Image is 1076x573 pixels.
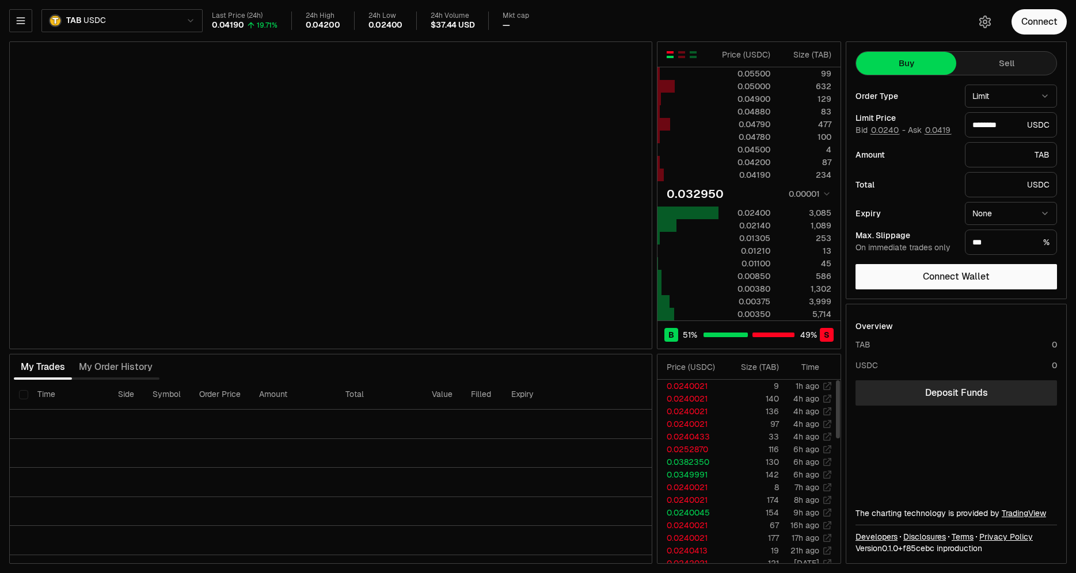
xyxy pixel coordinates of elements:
div: Max. Slippage [856,231,956,239]
div: On immediate trades only [856,243,956,253]
div: 100 [780,131,831,143]
div: Limit Price [856,114,956,122]
div: 0.00850 [719,270,770,282]
div: 0.04190 [212,20,244,30]
td: 130 [724,456,780,468]
div: 0.02400 [368,20,403,30]
div: 0.04500 [719,144,770,155]
th: Total [336,380,423,410]
td: 121 [724,557,780,570]
div: $37.44 USD [431,20,474,30]
div: — [503,20,510,30]
time: 6h ago [793,457,819,467]
td: 19 [724,544,780,557]
div: Version 0.1.0 + in production [856,543,1057,554]
div: TAB [965,142,1057,167]
time: 4h ago [793,406,819,417]
td: 9 [724,380,780,392]
div: Last Price (24h) [212,12,277,20]
div: The charting technology is provided by [856,507,1057,519]
button: Show Sell Orders Only [677,50,686,59]
iframe: Financial Chart [10,42,652,349]
time: 6h ago [793,444,819,454]
span: f85cebcae6d546fd4871cee61bec42ee804b8d6e [903,543,934,553]
img: TAB.png [49,14,62,27]
td: 0.0252870 [657,443,724,456]
button: 0.0240 [870,125,900,135]
a: Privacy Policy [979,531,1033,543]
td: 140 [724,392,780,405]
div: 13 [780,245,831,257]
time: 8h ago [794,495,819,505]
div: 1,089 [780,220,831,231]
span: S [824,329,830,341]
td: 177 [724,532,780,544]
div: USDC [965,172,1057,197]
div: 0.04780 [719,131,770,143]
div: 4 [780,144,831,155]
div: 0.00350 [719,308,770,320]
td: 136 [724,405,780,418]
time: 21h ago [790,545,819,556]
time: 9h ago [793,507,819,518]
div: Expiry [856,209,956,217]
td: 0.0240021 [657,481,724,494]
div: Time [789,361,819,373]
div: 0.04790 [719,119,770,130]
div: 0.01100 [719,258,770,269]
div: 99 [780,68,831,79]
td: 154 [724,506,780,519]
div: 129 [780,93,831,105]
div: 24h Low [368,12,403,20]
button: Select all [19,390,28,399]
div: 0 [1052,339,1057,350]
td: 0.0242021 [657,557,724,570]
button: 0.0419 [924,125,952,135]
span: TAB [66,16,81,26]
div: 0.04200 [306,20,340,30]
div: Size ( TAB ) [733,361,779,373]
button: My Trades [14,356,72,379]
time: 6h ago [793,469,819,480]
time: 4h ago [793,419,819,429]
div: Overview [856,320,893,332]
div: Total [856,181,956,189]
div: 0.00380 [719,283,770,295]
span: B [668,329,674,341]
div: Amount [856,151,956,159]
div: 0.01305 [719,232,770,244]
div: 24h High [306,12,340,20]
div: 0.04190 [719,169,770,181]
button: Buy [856,52,956,75]
a: Disclosures [903,531,946,543]
span: 49 % [800,329,817,341]
div: 1,302 [780,283,831,295]
th: Amount [250,380,336,410]
div: USDC [965,112,1057,137]
a: Terms [952,531,974,543]
th: Side [109,380,143,410]
div: 586 [780,270,831,282]
button: 0.00001 [785,187,831,201]
div: USDC [856,360,878,371]
td: 0.0240045 [657,506,724,519]
time: 16h ago [790,520,819,530]
td: 0.0240433 [657,430,724,443]
div: 0.032950 [667,186,724,202]
div: 0.05000 [719,81,770,92]
time: 4h ago [793,431,819,442]
time: 4h ago [793,394,819,404]
td: 97 [724,418,780,430]
span: USDC [83,16,105,26]
button: Connect [1012,9,1067,35]
td: 0.0240021 [657,405,724,418]
div: 87 [780,156,831,168]
td: 0.0382350 [657,456,724,468]
div: 0 [1052,360,1057,371]
span: Bid - [856,125,906,136]
div: 0.05500 [719,68,770,79]
div: 253 [780,232,831,244]
button: Show Buy and Sell Orders [666,50,675,59]
div: 45 [780,258,831,269]
div: 0.04200 [719,156,770,168]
